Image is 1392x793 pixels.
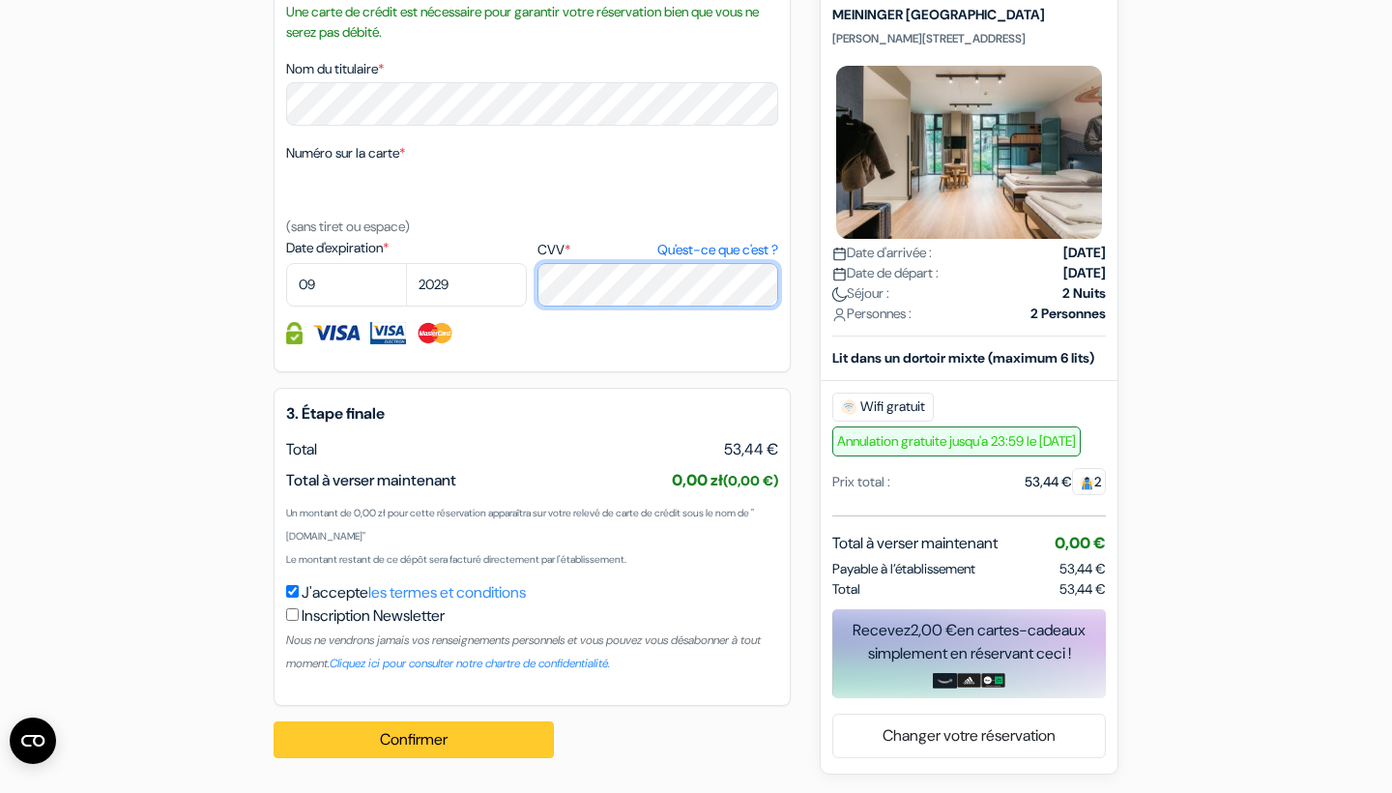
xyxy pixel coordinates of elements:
[832,286,847,301] img: moon.svg
[833,717,1105,753] a: Changer votre réservation
[286,507,754,543] small: Un montant de 0,00 zł pour cette réservation apparaîtra sur votre relevé de carte de crédit sous ...
[416,322,455,344] img: Master Card
[832,558,975,578] span: Payable à l’établissement
[1059,578,1106,599] span: 53,44 €
[274,721,554,758] button: Confirmer
[368,582,526,602] a: les termes et conditions
[724,438,778,461] span: 53,44 €
[657,240,778,260] a: Qu'est-ce que c'est ?
[286,470,456,490] span: Total à verser maintenant
[832,282,889,303] span: Séjour :
[832,7,1106,23] h5: MEININGER [GEOGRAPHIC_DATA]
[286,59,384,79] label: Nom du titulaire
[286,143,405,163] label: Numéro sur la carte
[286,322,303,344] img: Information de carte de crédit entièrement encryptée et sécurisée
[286,439,317,459] span: Total
[1055,532,1106,552] span: 0,00 €
[370,322,405,344] img: Visa Electron
[286,238,527,258] label: Date d'expiration
[832,31,1106,46] p: [PERSON_NAME][STREET_ADDRESS]
[312,322,361,344] img: Visa
[723,472,778,489] small: (0,00 €)
[832,348,1094,366] b: Lit dans un dortoir mixte (maximum 6 lits)
[911,619,957,639] span: 2,00 €
[1080,475,1094,489] img: guest.svg
[1059,559,1106,576] span: 53,44 €
[832,246,847,260] img: calendar.svg
[832,426,1081,455] span: Annulation gratuite jusqu'a 23:59 le [DATE]
[1072,467,1106,494] span: 2
[832,262,939,282] span: Date de départ :
[957,672,981,688] img: adidas-card.png
[672,470,778,490] span: 0,00 zł
[832,471,890,491] div: Prix total :
[1063,242,1106,262] strong: [DATE]
[981,672,1005,688] img: uber-uber-eats-card.png
[832,618,1106,664] div: Recevez en cartes-cadeaux simplement en réservant ceci !
[933,672,957,688] img: amazon-card-no-text.png
[10,718,56,764] button: Ouvrir le widget CMP
[832,242,932,262] span: Date d'arrivée :
[832,266,847,280] img: calendar.svg
[1030,303,1106,323] strong: 2 Personnes
[1062,282,1106,303] strong: 2 Nuits
[537,240,778,260] label: CVV
[832,303,912,323] span: Personnes :
[832,531,998,554] span: Total à verser maintenant
[330,656,610,671] a: Cliquez ici pour consulter notre chartre de confidentialité.
[832,307,847,321] img: user_icon.svg
[832,392,934,421] span: Wifi gratuit
[286,218,410,235] small: (sans tiret ou espace)
[841,398,856,414] img: free_wifi.svg
[286,2,778,43] small: Une carte de crédit est nécessaire pour garantir votre réservation bien que vous ne serez pas déb...
[286,553,626,566] small: Le montant restant de ce dépôt sera facturé directement par l'établissement.
[286,632,761,671] small: Nous ne vendrons jamais vos renseignements personnels et vous pouvez vous désabonner à tout moment.
[302,604,445,628] label: Inscription Newsletter
[1063,262,1106,282] strong: [DATE]
[832,578,860,599] span: Total
[302,581,526,604] label: J'accepte
[286,404,778,423] h5: 3. Étape finale
[1025,471,1106,491] div: 53,44 €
